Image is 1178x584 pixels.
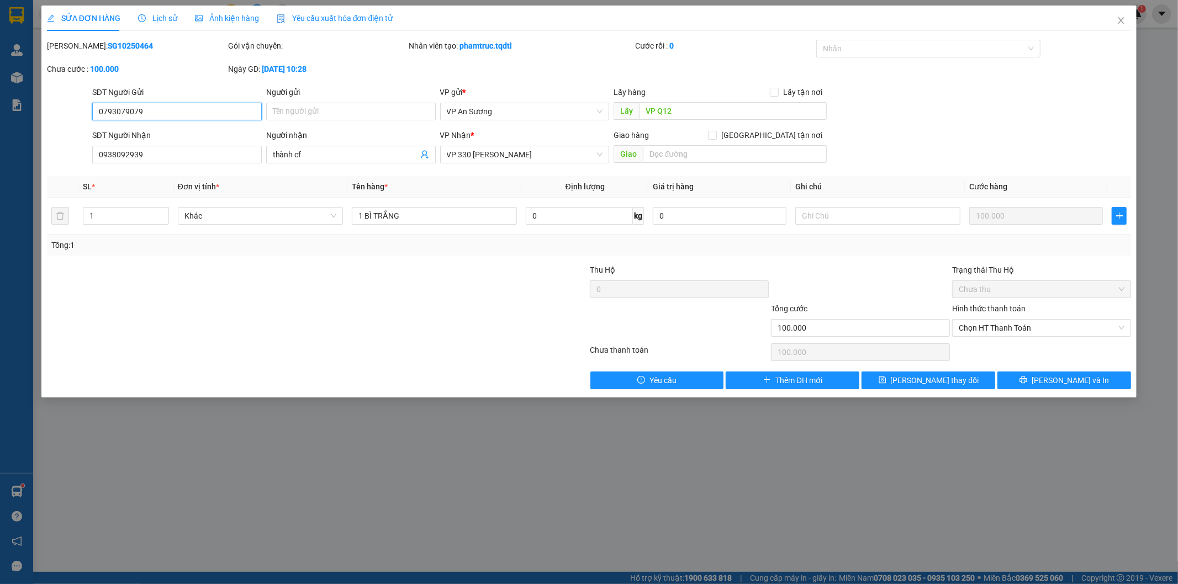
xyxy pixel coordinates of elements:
[952,264,1131,276] div: Trạng thái Thu Hộ
[669,41,674,50] b: 0
[959,320,1124,336] span: Chọn HT Thanh Toán
[447,146,603,163] span: VP 330 Lê Duẫn
[879,376,886,385] span: save
[440,86,610,98] div: VP gửi
[891,374,979,386] span: [PERSON_NAME] thay đổi
[614,131,649,140] span: Giao hàng
[352,182,388,191] span: Tên hàng
[262,65,307,73] b: [DATE] 10:28
[566,182,605,191] span: Định lượng
[47,14,55,22] span: edit
[460,41,513,50] b: phamtruc.tqdtl
[997,371,1131,389] button: printer[PERSON_NAME] và In
[51,207,69,225] button: delete
[178,182,219,191] span: Đơn vị tính
[726,371,859,389] button: plusThêm ĐH mới
[409,40,633,52] div: Nhân viên tạo:
[614,145,643,163] span: Giao
[92,86,262,98] div: SĐT Người Gửi
[51,239,455,251] div: Tổng: 1
[717,129,827,141] span: [GEOGRAPHIC_DATA] tận nơi
[1112,211,1126,220] span: plus
[83,182,92,191] span: SL
[775,374,822,386] span: Thêm ĐH mới
[1019,376,1027,385] span: printer
[90,65,119,73] b: 100.000
[791,176,965,198] th: Ghi chú
[862,371,995,389] button: save[PERSON_NAME] thay đổi
[643,145,827,163] input: Dọc đường
[447,103,603,120] span: VP An Sương
[959,281,1124,298] span: Chưa thu
[228,40,407,52] div: Gói vận chuyển:
[969,182,1007,191] span: Cước hàng
[637,376,645,385] span: exclamation-circle
[47,40,226,52] div: [PERSON_NAME]:
[277,14,393,23] span: Yêu cầu xuất hóa đơn điện tử
[266,86,436,98] div: Người gửi
[589,344,770,363] div: Chưa thanh toán
[771,304,807,313] span: Tổng cước
[633,207,644,225] span: kg
[266,129,436,141] div: Người nhận
[195,14,203,22] span: picture
[1117,16,1126,25] span: close
[47,14,120,23] span: SỬA ĐƠN HÀNG
[614,102,639,120] span: Lấy
[195,14,259,23] span: Ảnh kiện hàng
[590,371,724,389] button: exclamation-circleYêu cầu
[1112,207,1127,225] button: plus
[277,14,286,23] img: icon
[352,207,517,225] input: VD: Bàn, Ghế
[138,14,146,22] span: clock-circle
[92,129,262,141] div: SĐT Người Nhận
[138,14,177,23] span: Lịch sử
[590,266,615,274] span: Thu Hộ
[653,182,694,191] span: Giá trị hàng
[228,63,407,75] div: Ngày GD:
[440,131,471,140] span: VP Nhận
[47,63,226,75] div: Chưa cước :
[1032,374,1109,386] span: [PERSON_NAME] và In
[614,88,646,97] span: Lấy hàng
[639,102,827,120] input: Dọc đường
[635,40,814,52] div: Cước rồi :
[779,86,827,98] span: Lấy tận nơi
[108,41,153,50] b: SG10250464
[184,208,336,224] span: Khác
[795,207,960,225] input: Ghi Chú
[969,207,1103,225] input: 0
[649,374,677,386] span: Yêu cầu
[763,376,771,385] span: plus
[1106,6,1137,36] button: Close
[952,304,1026,313] label: Hình thức thanh toán
[420,150,429,159] span: user-add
